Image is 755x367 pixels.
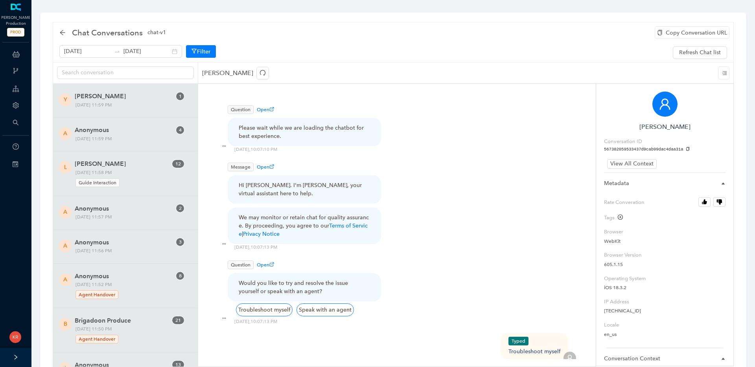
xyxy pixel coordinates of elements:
[218,141,230,152] img: chat-bubble.svg
[655,26,729,39] div: Copy Conversation URL
[73,101,186,109] span: [DATE] 11:59 PM
[62,68,183,77] input: Search conversation
[698,197,711,207] button: Rate Converation
[228,163,254,171] span: Message
[179,273,182,279] span: 8
[618,215,623,220] span: plus-circle
[179,206,182,211] span: 2
[604,261,726,268] p: 605.1.15
[63,208,67,217] span: A
[202,67,272,79] p: [PERSON_NAME]
[257,262,274,268] span: Open
[176,272,184,280] sup: 8
[604,275,726,283] label: Operating System
[114,48,120,55] span: swap-right
[604,298,726,306] label: IP Address
[123,47,170,56] input: End date
[64,95,67,104] span: Y
[604,238,726,245] p: WebKit
[234,146,277,153] div: [DATE] , 10:07:10 PM
[73,247,186,255] span: [DATE] 11:56 PM
[59,29,66,36] div: back
[59,29,66,36] span: arrow-left
[610,160,654,168] span: View All Context
[186,45,216,58] button: Filter
[604,123,726,130] h6: [PERSON_NAME]
[73,213,186,221] span: [DATE] 11:57 PM
[64,163,67,172] span: L
[228,105,254,114] span: Question
[721,181,726,186] span: caret-right
[73,169,186,187] span: [DATE] 11:58 PM
[179,94,182,99] span: 1
[13,102,19,108] span: setting
[73,135,186,143] span: [DATE] 11:59 PM
[657,30,663,35] span: copy
[179,239,182,245] span: 3
[604,179,716,188] span: Metadata
[73,325,186,344] span: [DATE] 11:50 PM
[75,290,118,299] span: Agent Handover
[178,317,181,323] span: 1
[673,46,727,59] button: Refresh Chat list
[64,320,67,328] span: B
[604,214,623,222] div: Tags
[607,159,657,169] button: View All Context
[63,275,67,284] span: A
[257,164,274,170] span: Open
[604,251,726,259] label: Browser Version
[75,178,120,187] span: Guide Interaction
[75,238,171,247] span: Anonymous
[75,159,171,169] span: [PERSON_NAME]
[13,68,19,74] span: branches
[7,28,24,37] span: PROD
[75,316,171,325] span: Brigadoon Produce
[75,272,171,281] span: Anonymous
[257,107,274,112] span: Open
[63,242,67,250] span: A
[175,161,178,167] span: 1
[508,337,528,345] span: Typed
[75,335,118,343] span: Agent Handover
[604,138,642,145] label: Conversation ID
[176,204,184,212] sup: 2
[722,71,727,75] span: menu-unfold
[713,197,726,207] button: Rate Converation
[604,354,716,363] span: Conversation Context
[604,331,726,338] p: en_us
[9,331,21,343] img: 02910a6a21756245b6becafea9e26043
[566,354,573,361] span: user
[176,126,184,134] sup: 4
[147,28,166,37] span: chat-v1
[228,261,254,269] span: Question
[296,303,354,316] div: Speak with an agent
[63,129,67,138] span: A
[73,281,186,299] span: [DATE] 11:52 PM
[659,98,671,110] span: user
[72,26,143,39] span: Chat Conversations
[604,284,726,292] p: iOS 18.3.2
[239,181,370,198] div: Hi [PERSON_NAME]. I'm [PERSON_NAME], your virtual assistant here to help.
[64,47,111,56] input: Start date
[114,48,120,55] span: to
[172,160,184,168] sup: 12
[239,124,370,140] div: Please wait while we are loading the chatbot for best experience.
[604,228,726,236] label: Browser
[604,179,726,191] div: Metadata
[178,161,181,167] span: 2
[218,313,230,325] img: chat-bubble.svg
[236,303,293,316] div: Troubleshoot myself
[234,318,277,325] div: [DATE] , 10:07:13 PM
[172,316,184,324] sup: 21
[243,231,280,237] a: Privacy Notice
[239,214,369,229] span: We may monitor or retain chat for quality assurance. By proceeding, you agree to our
[604,321,726,329] label: Locale
[604,307,726,315] p: [TECHNICAL_ID]
[604,354,726,366] div: Conversation Context
[75,125,171,135] span: Anonymous
[176,238,184,246] sup: 3
[260,70,266,76] span: redo
[176,92,184,100] sup: 1
[75,92,171,101] span: [PERSON_NAME]
[234,244,277,251] div: [DATE] , 10:07:13 PM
